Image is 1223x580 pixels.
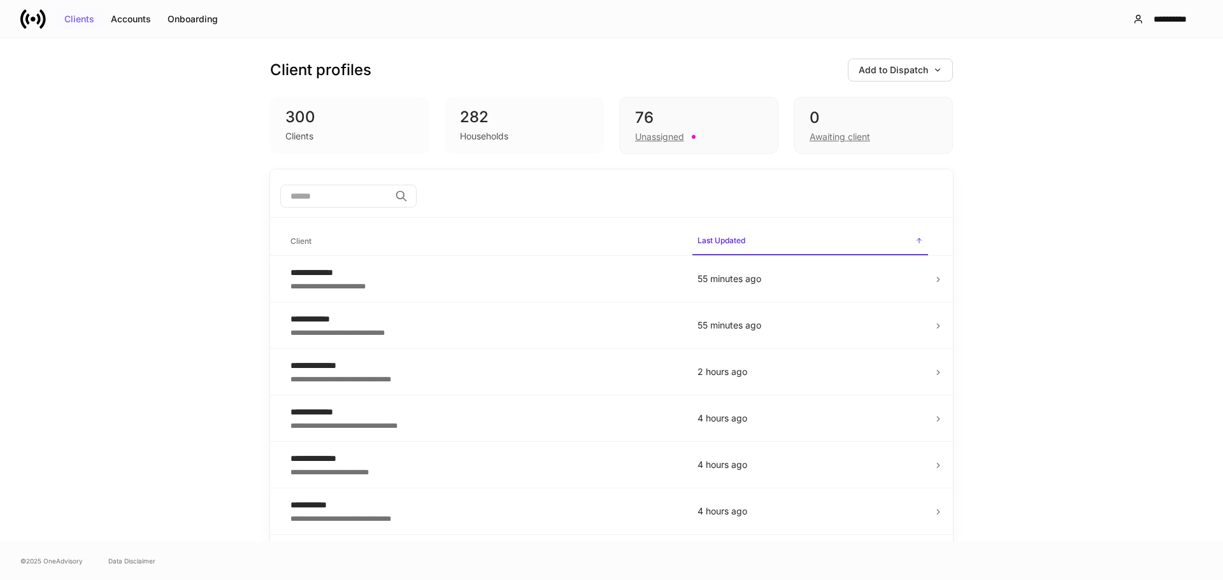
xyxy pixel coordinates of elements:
p: 55 minutes ago [697,272,923,285]
h3: Client profiles [270,60,371,80]
button: Clients [56,9,103,29]
p: 2 hours ago [697,365,923,378]
p: 55 minutes ago [697,319,923,332]
a: Data Disclaimer [108,556,155,566]
button: Onboarding [159,9,226,29]
div: 0 [810,108,937,128]
span: Last Updated [692,228,928,255]
div: 76 [635,108,762,128]
span: Client [285,229,682,255]
h6: Last Updated [697,234,745,246]
button: Add to Dispatch [848,59,953,81]
h6: Client [290,235,311,247]
div: Clients [285,130,313,143]
div: 300 [285,107,414,127]
div: Onboarding [168,15,218,24]
div: Clients [64,15,94,24]
div: Add to Dispatch [859,66,942,74]
div: Unassigned [635,131,684,143]
p: 4 hours ago [697,458,923,471]
button: Accounts [103,9,159,29]
div: Awaiting client [810,131,870,143]
div: 0Awaiting client [794,97,953,154]
span: © 2025 OneAdvisory [20,556,83,566]
div: 76Unassigned [619,97,778,154]
div: Accounts [111,15,151,24]
div: Households [460,130,508,143]
p: 4 hours ago [697,505,923,518]
div: 282 [460,107,589,127]
p: 4 hours ago [697,412,923,425]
